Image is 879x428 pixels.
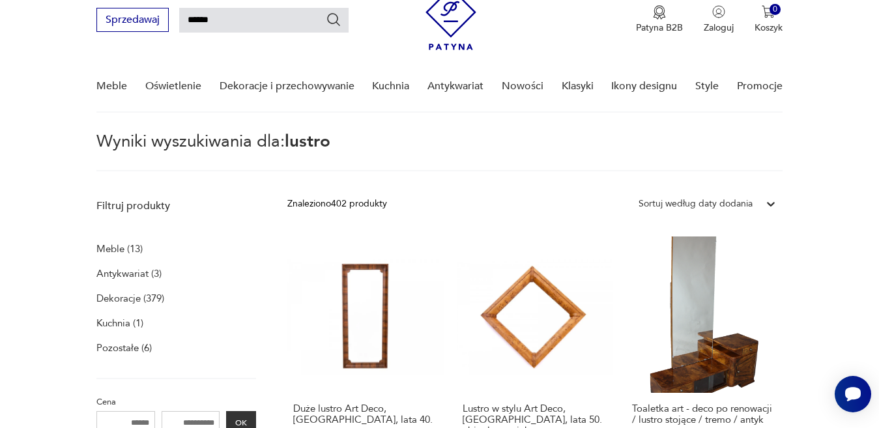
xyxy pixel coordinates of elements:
div: 0 [770,4,781,15]
button: Zaloguj [704,5,734,34]
h3: Toaletka art - deco po renowacji / lustro stojące / tremo / antyk [632,403,777,425]
a: Dekoracje (379) [96,289,164,307]
iframe: Smartsupp widget button [835,376,871,412]
button: Patyna B2B [636,5,683,34]
button: Sprzedawaj [96,8,169,32]
p: Zaloguj [704,21,734,34]
span: lustro [285,130,330,153]
a: Promocje [737,61,783,111]
a: Klasyki [562,61,594,111]
a: Pozostałe (6) [96,339,152,357]
a: Ikony designu [611,61,677,111]
img: Ikona koszyka [762,5,775,18]
a: Meble [96,61,127,111]
img: Ikona medalu [653,5,666,20]
a: Ikona medaluPatyna B2B [636,5,683,34]
div: Znaleziono 402 produkty [287,197,387,211]
button: 0Koszyk [755,5,783,34]
div: Sortuj według daty dodania [639,197,753,211]
p: Wyniki wyszukiwania dla: [96,134,782,171]
p: Cena [96,395,256,409]
a: Nowości [502,61,543,111]
a: Kuchnia [372,61,409,111]
a: Oświetlenie [145,61,201,111]
a: Sprzedawaj [96,16,169,25]
a: Style [695,61,719,111]
p: Koszyk [755,21,783,34]
h3: Duże lustro Art Deco, [GEOGRAPHIC_DATA], lata 40. [293,403,438,425]
a: Meble (13) [96,240,143,258]
a: Kuchnia (1) [96,314,143,332]
p: Filtruj produkty [96,199,256,213]
button: Szukaj [326,12,341,27]
a: Antykwariat [427,61,483,111]
img: Ikonka użytkownika [712,5,725,18]
a: Dekoracje i przechowywanie [220,61,354,111]
a: Antykwariat (3) [96,264,162,283]
p: Patyna B2B [636,21,683,34]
